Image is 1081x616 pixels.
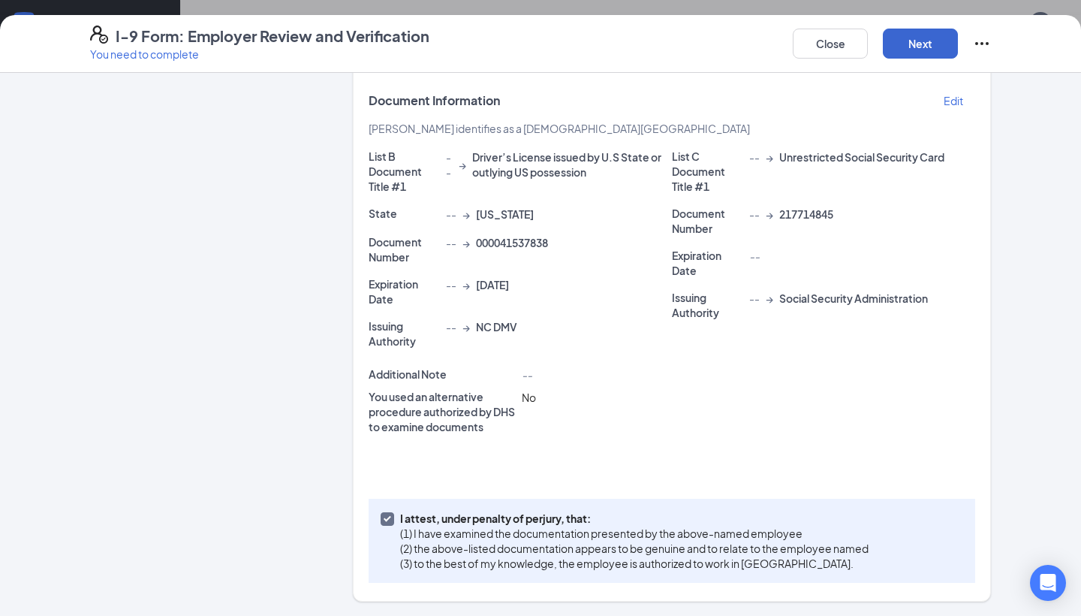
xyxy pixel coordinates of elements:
[446,207,456,222] span: --
[369,206,440,221] p: State
[462,207,470,222] span: →
[476,235,548,250] span: 000041537838
[400,556,869,571] p: (3) to the best of my knowledge, the employee is authorized to work in [GEOGRAPHIC_DATA].
[446,235,456,250] span: --
[90,26,108,44] svg: FormI9EVerifyIcon
[779,291,928,306] span: Social Security Administration
[369,319,440,349] p: Issuing Authority
[369,122,750,135] span: [PERSON_NAME] identifies as a [DEMOGRAPHIC_DATA][GEOGRAPHIC_DATA]
[522,391,536,404] span: No
[793,29,868,59] button: Close
[446,149,453,180] span: --
[400,511,869,526] p: I attest, under penalty of perjury, that:
[369,93,500,108] span: Document Information
[749,291,760,306] span: --
[672,290,743,320] p: Issuing Authority
[672,149,743,194] p: List C Document Title #1
[400,541,869,556] p: (2) the above-listed documentation appears to be genuine and to relate to the employee named
[749,149,760,165] span: --
[1030,565,1066,601] div: Open Intercom Messenger
[749,207,760,222] span: --
[369,149,440,194] p: List B Document Title #1
[476,319,517,334] span: NC DMV
[462,235,470,250] span: →
[462,277,470,292] span: →
[369,234,440,264] p: Document Number
[472,149,672,180] span: Driver’s License issued by U.S State or outlying US possession
[369,389,516,434] p: You used an alternative procedure authorized by DHS to examine documents
[779,207,833,222] span: 217714845
[446,277,456,292] span: --
[459,157,466,172] span: →
[973,35,991,53] svg: Ellipses
[476,207,534,222] span: [US_STATE]
[766,207,773,222] span: →
[476,277,509,292] span: [DATE]
[90,47,429,62] p: You need to complete
[779,149,944,165] span: Unrestricted Social Security Card
[116,26,429,47] h4: I-9 Form: Employer Review and Verification
[672,248,743,278] p: Expiration Date
[672,206,743,236] p: Document Number
[400,526,869,541] p: (1) I have examined the documentation presented by the above-named employee
[446,319,456,334] span: --
[522,368,532,382] span: --
[369,367,516,382] p: Additional Note
[749,249,760,263] span: --
[944,93,963,108] p: Edit
[369,276,440,306] p: Expiration Date
[766,149,773,165] span: →
[766,291,773,306] span: →
[883,29,958,59] button: Next
[462,319,470,334] span: →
